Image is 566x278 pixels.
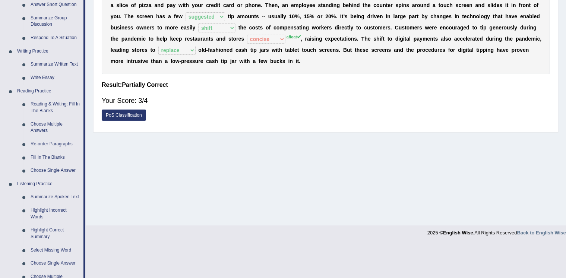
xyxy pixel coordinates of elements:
b: o [523,2,526,8]
b: o [303,2,307,8]
b: e [377,13,380,19]
b: e [497,2,500,8]
a: Choose Single Answer [27,257,83,270]
b: t [386,2,388,8]
b: y [283,13,286,19]
b: e [144,13,147,19]
b: l [393,13,395,19]
b: u [248,13,251,19]
b: s [116,2,119,8]
b: e [175,25,178,31]
b: o [252,2,255,8]
b: . [261,2,262,8]
b: s [136,13,139,19]
b: e [446,13,449,19]
b: u [443,2,447,8]
b: h [249,2,252,8]
b: a [412,13,415,19]
b: r [320,13,322,19]
b: % [331,13,336,19]
b: b [529,13,532,19]
b: n [285,2,288,8]
b: a [323,2,326,8]
b: n [333,2,337,8]
b: n [143,25,147,31]
b: a [111,2,114,8]
b: 2 [325,13,328,19]
b: l [119,2,121,8]
b: r [521,2,522,8]
b: , [278,2,279,8]
b: r [390,2,392,8]
b: . [120,13,121,19]
b: h [240,25,244,31]
b: o [276,25,280,31]
b: a [395,13,398,19]
b: ’ [344,13,345,19]
b: e [147,13,150,19]
b: t [228,13,230,19]
b: g [400,13,403,19]
b: h [127,13,131,19]
b: t [157,25,159,31]
b: u [114,25,117,31]
b: i [455,13,456,19]
a: Writing Practice [14,45,83,58]
b: t [439,2,440,8]
b: a [226,2,229,8]
b: m [240,13,244,19]
b: i [357,13,358,19]
b: n [354,2,357,8]
b: y [111,13,114,19]
b: t [529,2,531,8]
b: t [219,2,221,8]
b: r [461,2,463,8]
b: n [526,2,529,8]
b: u [268,13,272,19]
b: o [245,13,248,19]
b: s [260,25,263,31]
b: c [447,2,450,8]
b: t [462,13,464,19]
b: a [433,2,436,8]
b: s [449,13,452,19]
b: d [231,2,234,8]
b: r [370,13,372,19]
b: a [282,2,285,8]
b: i [511,2,513,8]
b: l [282,13,283,19]
b: u [274,13,278,19]
b: n [387,13,390,19]
b: b [350,13,354,19]
b: l [191,25,193,31]
b: n [251,13,254,19]
b: o [476,13,480,19]
b: e [181,25,184,31]
b: e [346,2,349,8]
b: d [357,2,360,8]
b: n [383,2,386,8]
b: n [403,2,407,8]
b: e [211,2,214,8]
b: t [417,13,419,19]
b: a [184,25,187,31]
b: a [154,2,157,8]
b: r [229,2,231,8]
b: t [493,13,495,19]
a: Re-order Paragraphs [27,138,83,151]
b: h [364,2,368,8]
b: o [159,25,162,31]
b: c [206,2,209,8]
b: e [258,2,261,8]
b: c [122,2,125,8]
b: i [183,2,184,8]
a: Respond To A Situation [27,31,83,45]
b: s [256,13,259,19]
a: PoS Classification [102,110,146,121]
b: n [275,2,278,8]
b: s [318,2,321,8]
b: o [481,13,484,19]
b: h [268,2,272,8]
b: o [195,2,198,8]
b: d [537,13,540,19]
